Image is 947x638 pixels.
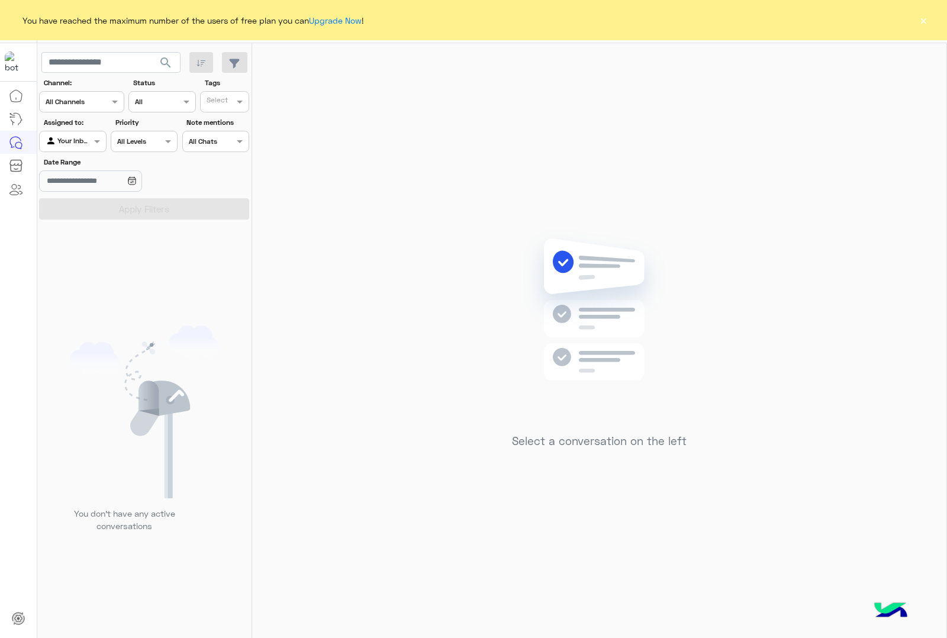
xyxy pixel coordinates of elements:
[44,157,176,167] label: Date Range
[159,56,173,70] span: search
[70,326,219,498] img: empty users
[115,117,176,128] label: Priority
[152,52,181,78] button: search
[44,78,123,88] label: Channel:
[44,117,105,128] label: Assigned to:
[309,15,362,25] a: Upgrade Now
[205,95,228,108] div: Select
[917,14,929,26] button: ×
[186,117,247,128] label: Note mentions
[5,51,26,73] img: 713415422032625
[512,434,687,448] h5: Select a conversation on the left
[22,14,363,27] span: You have reached the maximum number of the users of free plan you can !
[514,229,685,426] img: no messages
[133,78,194,88] label: Status
[65,507,184,533] p: You don’t have any active conversations
[205,78,248,88] label: Tags
[870,591,911,632] img: hulul-logo.png
[39,198,249,220] button: Apply Filters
